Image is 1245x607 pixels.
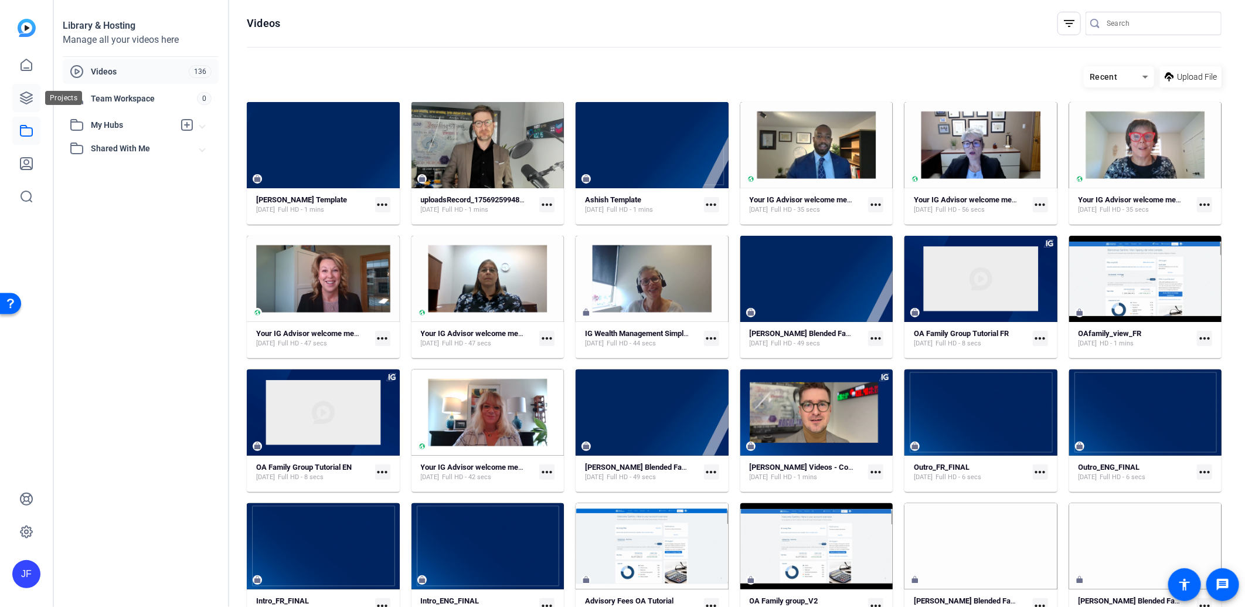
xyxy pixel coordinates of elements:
span: [DATE] [421,339,440,348]
h1: Videos [247,16,280,30]
span: 0 [197,92,212,105]
span: [DATE] [585,205,604,215]
a: [PERSON_NAME] Videos - Copy[DATE]Full HD - 1 mins [750,463,864,482]
span: Full HD - 1 mins [443,205,489,215]
div: Projects [45,91,82,105]
strong: Intro_ENG_FINAL [421,596,479,605]
mat-icon: more_horiz [1033,464,1048,480]
a: OA Family Group Tutorial EN[DATE]Full HD - 8 secs [256,463,370,482]
strong: OA Family group_V2 [750,596,818,605]
span: [DATE] [585,473,604,482]
mat-icon: message [1216,578,1230,592]
a: [PERSON_NAME] Blended Families - Copy[DATE]Full HD - 49 secs [750,329,864,348]
span: Full HD - 8 secs [278,473,324,482]
strong: uploadsRecord_1756925994822_webcam_1af822fe-df8f-47b3-a063-90949d06ba92_2fe6c7a2-4fcd-44fe-ac13-6... [421,195,845,204]
span: Full HD - 6 secs [936,473,981,482]
input: Search [1107,16,1212,30]
a: OAfamily_view_FR[DATE]HD - 1 mins [1079,329,1193,348]
a: Your IG Advisor welcome message[DATE]Full HD - 47 secs [256,329,370,348]
mat-icon: more_horiz [704,464,719,480]
strong: [PERSON_NAME] Blended Families - Copy [1079,596,1219,605]
strong: Ashish Template [585,195,641,204]
span: Full HD - 47 secs [443,339,492,348]
mat-expansion-panel-header: Shared With Me [63,137,219,160]
span: Full HD - 1 mins [771,473,818,482]
span: HD - 1 mins [1100,339,1134,348]
strong: Your IG Advisor welcome message [421,329,539,338]
mat-icon: more_horiz [539,331,555,346]
mat-icon: filter_list [1062,16,1076,30]
mat-icon: more_horiz [375,464,390,480]
a: Your IG Advisor welcome message[DATE]Full HD - 35 secs [1079,195,1193,215]
mat-icon: more_horiz [1033,331,1048,346]
mat-expansion-panel-header: My Hubs [63,113,219,137]
span: Videos [91,66,189,77]
mat-icon: more_horiz [1197,464,1212,480]
span: Team Workspace [91,93,197,104]
strong: Your IG Advisor welcome message [256,329,375,338]
strong: [PERSON_NAME] Blended Families - Copy [750,329,890,338]
span: Recent [1090,72,1118,82]
a: Your IG Advisor welcome message[DATE]Full HD - 56 secs [914,195,1028,215]
div: Library & Hosting [63,19,219,33]
a: Outro_ENG_FINAL[DATE]Full HD - 6 secs [1079,463,1193,482]
mat-icon: more_horiz [1197,197,1212,212]
mat-icon: more_horiz [868,464,883,480]
strong: [PERSON_NAME] Videos - Copy [750,463,857,472]
strong: Advisory Fees OA Tutorial [585,596,673,605]
span: [DATE] [750,205,768,215]
strong: Intro_FR_FINAL [256,596,309,605]
strong: OAfamily_view_FR [1079,329,1142,338]
span: [DATE] [421,205,440,215]
span: Full HD - 6 secs [1100,473,1146,482]
strong: OA Family Group Tutorial FR [914,329,1009,338]
span: [DATE] [750,339,768,348]
div: Manage all your videos here [63,33,219,47]
a: Your IG Advisor welcome message[DATE]Full HD - 47 secs [421,329,535,348]
mat-icon: more_horiz [1033,197,1048,212]
strong: [PERSON_NAME] Template [256,195,347,204]
a: [PERSON_NAME] Blended Families[DATE]Full HD - 49 secs [585,463,699,482]
span: Full HD - 47 secs [278,339,327,348]
span: [DATE] [256,339,275,348]
strong: Outro_ENG_FINAL [1079,463,1140,472]
mat-icon: more_horiz [539,464,555,480]
span: Full HD - 35 secs [771,205,821,215]
a: Ashish Template[DATE]Full HD - 1 mins [585,195,699,215]
mat-icon: more_horiz [868,331,883,346]
span: Upload File [1177,71,1217,83]
span: Full HD - 44 secs [607,339,656,348]
span: 136 [189,65,212,78]
strong: Your IG Advisor welcome message [1079,195,1197,204]
span: Full HD - 56 secs [936,205,985,215]
strong: Your IG Advisor welcome message [421,463,539,472]
span: Shared With Me [91,143,200,155]
a: [PERSON_NAME] Template[DATE]Full HD - 1 mins [256,195,370,215]
a: Your IG Advisor welcome message[DATE]Full HD - 35 secs [750,195,864,215]
strong: [PERSON_NAME] Blended Families [585,463,702,472]
strong: OA Family Group Tutorial EN [256,463,352,472]
span: [DATE] [914,205,933,215]
span: Full HD - 42 secs [443,473,492,482]
mat-icon: accessibility [1178,578,1192,592]
mat-icon: more_horiz [704,331,719,346]
span: [DATE] [1079,339,1097,348]
mat-icon: more_horiz [375,331,390,346]
strong: IG Wealth Management Simple (39027) [585,329,716,338]
span: Full HD - 8 secs [936,339,981,348]
span: Full HD - 35 secs [1100,205,1149,215]
strong: Your IG Advisor welcome message [750,195,868,204]
a: Your IG Advisor welcome message[DATE]Full HD - 42 secs [421,463,535,482]
span: [DATE] [1079,473,1097,482]
span: [DATE] [750,473,768,482]
span: [DATE] [421,473,440,482]
span: [DATE] [1079,205,1097,215]
strong: Outro_FR_FINAL [914,463,970,472]
span: Full HD - 1 mins [607,205,653,215]
img: blue-gradient.svg [18,19,36,37]
mat-icon: more_horiz [868,197,883,212]
span: My Hubs [91,119,174,131]
button: Upload File [1160,66,1222,87]
mat-icon: more_horiz [539,197,555,212]
span: [DATE] [585,339,604,348]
